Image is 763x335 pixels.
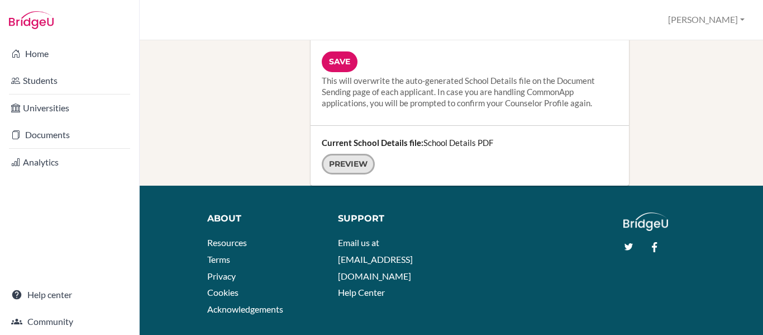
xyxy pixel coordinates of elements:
a: Home [2,43,137,65]
a: Email us at [EMAIL_ADDRESS][DOMAIN_NAME] [338,237,413,281]
a: Preview [322,154,375,174]
div: School Details PDF [311,126,629,186]
button: [PERSON_NAME] [663,10,750,30]
a: Privacy [207,271,236,281]
div: Support [338,213,444,225]
a: Analytics [2,151,137,173]
div: This will overwrite the auto-generated School Details file on the Document Sending page of each a... [322,75,618,108]
a: Terms [207,254,230,265]
a: Resources [207,237,247,248]
a: Documents [2,124,137,146]
a: Cookies [207,287,239,298]
a: Students [2,69,137,92]
input: Save [322,51,357,72]
img: logo_white@2x-f4f0deed5e89b7ecb1c2cc34c3e3d731f90f0f143d5ea2071677605dd97b5244.png [623,213,669,231]
img: Bridge-U [9,11,54,29]
a: Help center [2,284,137,306]
div: About [207,213,321,225]
a: Community [2,310,137,333]
a: Help Center [338,287,385,298]
a: Acknowledgements [207,304,283,314]
a: Universities [2,97,137,119]
strong: Current School Details file: [322,138,423,148]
